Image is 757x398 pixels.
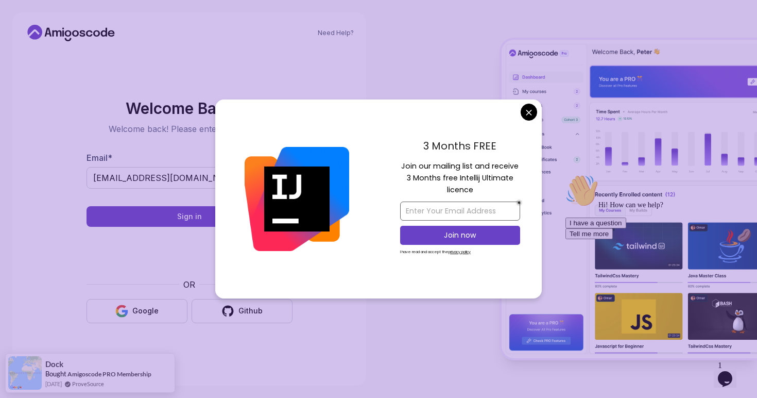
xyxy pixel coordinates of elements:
img: :wave: [4,4,37,37]
iframe: chat widget [714,357,747,388]
div: Sign in [177,211,202,222]
a: Home link [25,25,117,41]
button: I have a question [4,47,65,58]
iframe: Widget containing checkbox for hCaptcha security challenge [112,233,267,272]
span: Dock [45,360,63,369]
a: Need Help? [318,29,354,37]
button: Google [87,299,187,323]
div: Google [132,306,159,316]
label: Email * [87,153,112,163]
a: ProveSource [72,379,104,388]
div: 👋Hi! How can we help?I have a questionTell me more [4,4,190,69]
div: Github [238,306,263,316]
span: Bought [45,370,66,378]
a: Amigoscode PRO Membership [67,370,151,378]
p: Welcome back! Please enter your details. [87,123,293,135]
input: Enter your email [87,167,293,189]
iframe: chat widget [561,170,747,352]
h2: Welcome Back [87,100,293,117]
button: Tell me more [4,58,51,69]
p: OR [183,278,195,291]
img: Amigoscode Dashboard [502,40,757,358]
img: provesource social proof notification image [8,356,42,390]
span: Hi! How can we help? [4,31,102,39]
button: Sign in [87,206,293,227]
span: [DATE] [45,379,62,388]
button: Github [192,299,293,323]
